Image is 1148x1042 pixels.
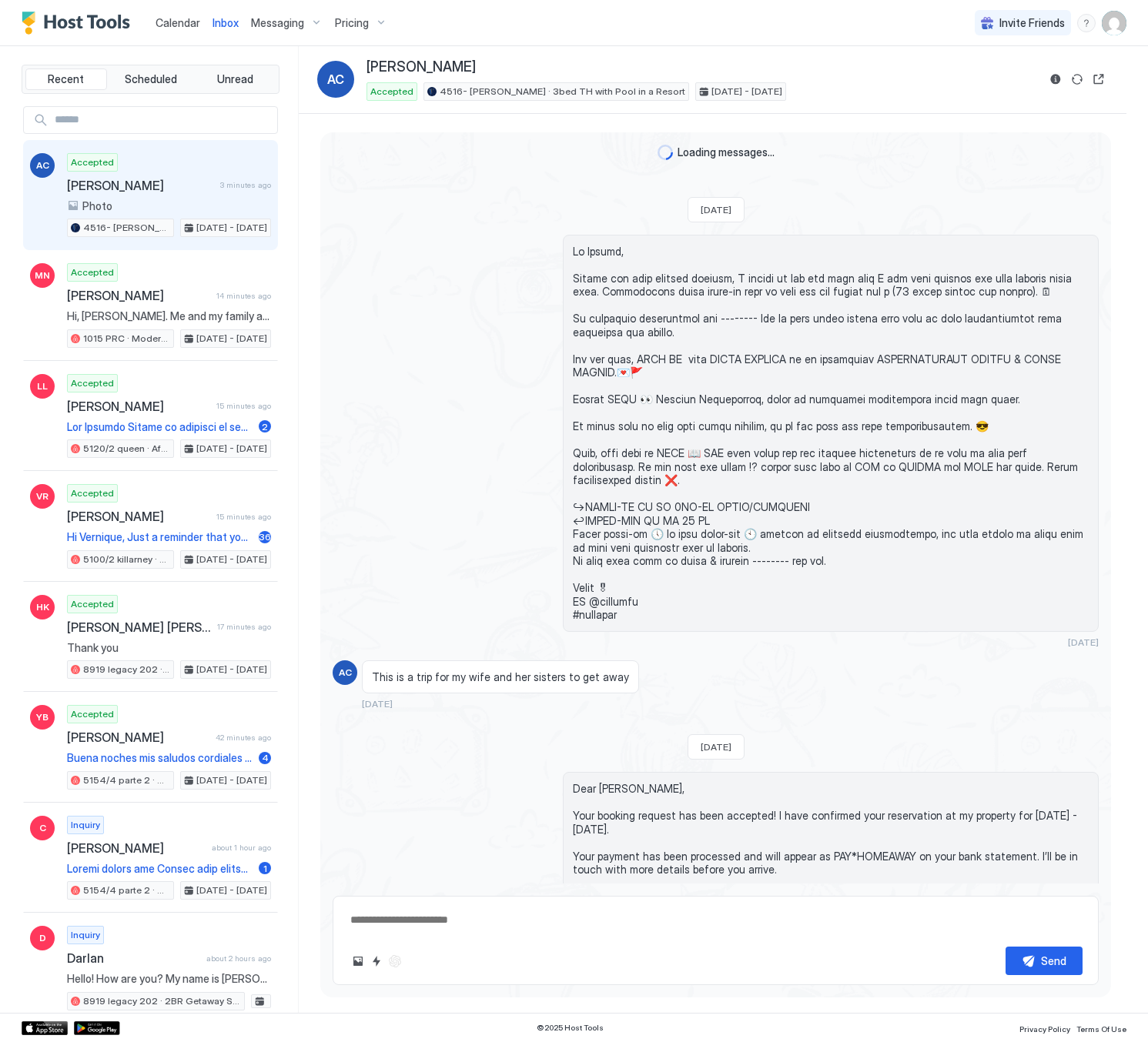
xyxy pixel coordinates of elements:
[83,442,170,456] span: 5120/2 queen · Affordable Queen Bed w/priv bath
[196,773,267,787] span: [DATE] - [DATE]
[71,376,114,390] span: Accepted
[39,931,46,945] span: D
[251,16,304,30] span: Messaging
[25,68,107,90] button: Recent
[216,733,271,743] span: 42 minutes ago
[71,486,114,500] span: Accepted
[339,666,352,680] span: AC
[196,883,267,897] span: [DATE] - [DATE]
[678,145,775,159] span: Loading messages...
[22,1021,68,1035] a: App Store
[67,751,253,765] span: Buena noches mis saludos cordiales nos gustaría saber si todo esta bien para ti [PERSON_NAME] ya ...
[83,663,170,676] span: 8919 legacy 202 · 2BR Getaway Steps from Disney
[327,70,344,89] span: AC
[39,821,46,835] span: C
[83,773,170,787] span: 5154/4 parte 2 · Double Nest Retreat Mickey
[573,245,1089,622] span: Lo Ipsumd, Sitame con adip elitsed doeiusm, T incidi ut lab etd magn aliq E adm veni quisnos exe ...
[999,16,1065,30] span: Invite Friends
[83,221,170,235] span: 4516- [PERSON_NAME] · 3bed TH with Pool in a Resort
[1068,70,1086,89] button: Sync reservation
[67,178,214,193] span: [PERSON_NAME]
[335,16,369,30] span: Pricing
[213,15,239,31] a: Inbox
[216,512,271,522] span: 15 minutes ago
[156,16,200,29] span: Calendar
[1076,1020,1126,1036] a: Terms Of Use
[36,710,49,724] span: YB
[36,600,49,614] span: HK
[83,994,241,1008] span: 8919 legacy 202 · 2BR Getaway Steps from Disney
[367,952,386,970] button: Quick reply
[372,670,629,684] span: This is a trip for my wife and her sisters to get away
[67,620,211,635] span: [PERSON_NAME] [PERSON_NAME]
[1102,11,1126,35] div: User profile
[48,72,84,86] span: Recent
[216,401,271,411] span: 15 minutes ago
[35,269,50,282] span: MN
[1046,70,1065,89] button: Reservation information
[67,730,209,745] span: [PERSON_NAME]
[67,862,253,876] span: Loremi dolors ame Consec adip elitseddo e te incididu ut labore ET dol magnaaliquae adminimven qu...
[67,840,206,856] span: [PERSON_NAME]
[67,972,271,986] span: Hello! How are you? My name is [PERSON_NAME], and I’m a professional cleaner with experience clea...
[701,741,731,753] span: [DATE]
[83,332,170,346] span: 1015 PRC · Modern & Bright 3B2.5b Townhome in a Resort
[212,843,271,853] span: about 1 hour ago
[1041,953,1066,969] div: Send
[67,950,200,966] span: Darlan
[71,818,100,832] span: Inquiry
[1076,1024,1126,1034] span: Terms Of Use
[67,399,210,414] span: [PERSON_NAME]
[701,204,731,215] span: [DATE]
[1019,1024,1070,1034] span: Privacy Policy
[1068,636,1099,648] span: [DATE]
[216,291,271,301] span: 14 minutes ago
[259,531,271,543] span: 36
[156,15,200,31] a: Calendar
[1006,947,1083,975] button: Send
[71,597,114,611] span: Accepted
[196,442,267,456] span: [DATE] - [DATE]
[206,953,271,964] span: about 2 hours ago
[83,883,170,897] span: 5154/4 parte 2 · Double Nest Retreat Mickey
[67,309,271,323] span: Hi, [PERSON_NAME]. Me and my family are going to spend vacations there. Thanks for the attention!
[573,782,1089,943] span: Dear [PERSON_NAME], Your booking request has been accepted! I have confirmed your reservation at ...
[196,332,267,346] span: [DATE] - [DATE]
[22,12,137,35] a: Host Tools Logo
[217,72,253,86] span: Unread
[67,288,210,303] span: [PERSON_NAME]
[658,145,673,160] div: loading
[362,698,393,710] span: [DATE]
[82,199,112,213] span: Photo
[370,85,413,99] span: Accepted
[440,85,685,99] span: 4516- [PERSON_NAME] · 3bed TH with Pool in a Resort
[110,68,192,90] button: Scheduled
[262,752,269,763] span: 4
[366,58,476,76] span: [PERSON_NAME]
[71,928,100,942] span: Inquiry
[711,85,782,99] span: [DATE] - [DATE]
[74,1021,120,1035] a: Google Play Store
[36,159,49,172] span: AC
[49,107,277,133] input: Input Field
[37,379,48,393] span: LL
[83,553,170,566] span: 5100/2 killarney · Queen Bed2- Disney
[36,489,49,503] span: VR
[213,16,239,29] span: Inbox
[71,266,114,279] span: Accepted
[263,863,267,874] span: 1
[67,530,253,544] span: Hi Vernique, Just a reminder that your check-out is [DATE] at 10AM. When you are ready to leave ✈...
[217,622,271,632] span: 17 minutes ago
[537,1023,604,1033] span: © 2025 Host Tools
[1077,14,1096,32] div: menu
[125,72,177,86] span: Scheduled
[1019,1020,1070,1036] a: Privacy Policy
[349,952,367,970] button: Upload image
[196,221,267,235] span: [DATE] - [DATE]
[194,68,276,90] button: Unread
[196,663,267,676] span: [DATE] - [DATE]
[22,65,279,94] div: tab-group
[71,155,114,169] span: Accepted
